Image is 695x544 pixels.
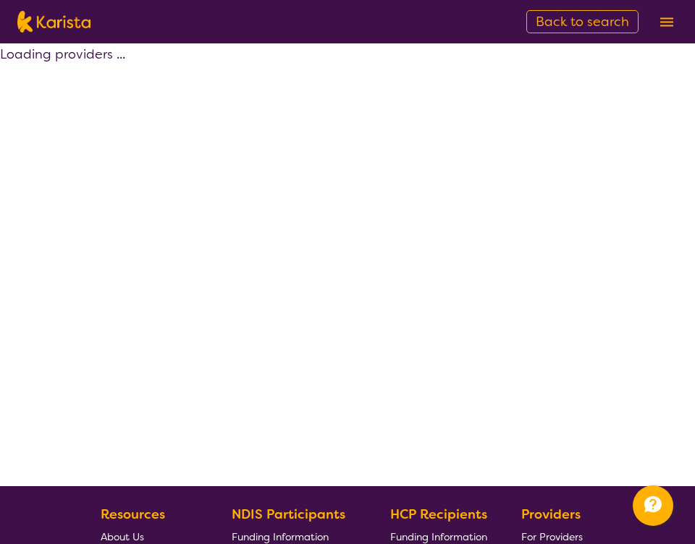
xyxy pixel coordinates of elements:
span: Funding Information [390,530,487,543]
img: menu [660,17,673,27]
b: NDIS Participants [232,506,345,523]
b: HCP Recipients [390,506,487,523]
span: For Providers [521,530,583,543]
b: Providers [521,506,581,523]
b: Resources [101,506,165,523]
img: Karista logo [17,11,90,33]
span: Back to search [536,13,629,30]
a: Back to search [526,10,639,33]
span: Funding Information [232,530,329,543]
button: Channel Menu [633,485,673,526]
span: About Us [101,530,144,543]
